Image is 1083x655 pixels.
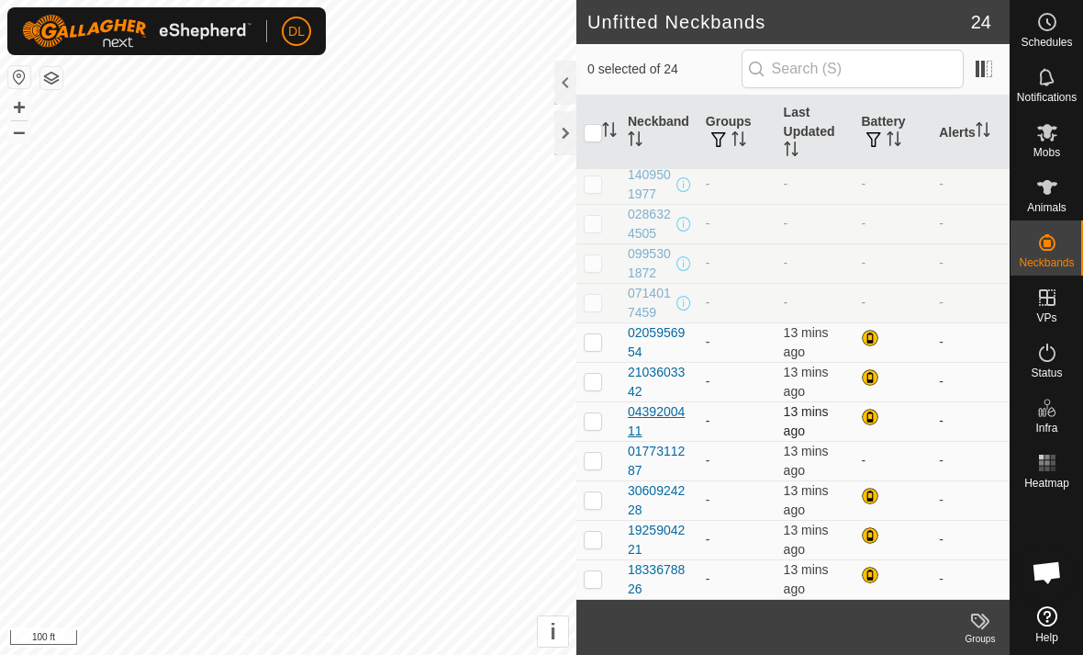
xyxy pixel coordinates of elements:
td: - [698,322,776,362]
div: 0286324505 [628,205,673,243]
button: + [8,96,30,119]
td: - [854,204,932,243]
div: 3060924228 [628,481,691,520]
div: Groups [951,632,1010,646]
h2: Unfitted Neckbands [587,11,971,33]
span: i [550,619,556,644]
p-sorticon: Activate to sort [602,125,617,140]
input: Search (S) [742,50,964,88]
td: - [854,164,932,204]
span: Heatmap [1024,478,1069,489]
td: - [854,243,932,283]
span: Neckbands [1019,257,1074,268]
p-sorticon: Activate to sort [887,134,901,149]
span: 7 Oct 2025 at 6:40 pm [784,444,829,478]
button: Map Layers [40,67,62,89]
td: - [698,520,776,559]
td: - [932,441,1010,480]
td: - [698,441,776,480]
p-sorticon: Activate to sort [976,125,990,140]
div: 1925904221 [628,521,691,559]
p-sorticon: Activate to sort [628,134,642,149]
a: Contact Us [307,631,361,648]
span: Status [1031,367,1062,378]
th: Alerts [932,96,1010,170]
div: 1409501977 [628,165,673,204]
td: - [932,322,1010,362]
div: 0714017459 [628,284,673,322]
span: 7 Oct 2025 at 6:40 pm [784,562,829,596]
span: 0 selected of 24 [587,60,742,79]
th: Neckband [620,96,698,170]
th: Last Updated [776,96,854,170]
div: 0177311287 [628,442,691,480]
td: - [932,204,1010,243]
span: - [784,295,788,310]
th: Groups [698,96,776,170]
td: - [698,243,776,283]
span: - [784,255,788,270]
p-sorticon: Activate to sort [784,144,798,159]
div: 0439200411 [628,402,691,441]
td: - [932,283,1010,322]
div: Open chat [1020,545,1075,600]
div: 0995301872 [628,244,673,283]
td: - [698,559,776,599]
td: - [698,362,776,401]
span: 7 Oct 2025 at 6:40 pm [784,404,829,438]
span: 24 [971,8,991,36]
td: - [698,164,776,204]
span: VPs [1036,312,1056,323]
a: Help [1010,599,1083,650]
div: 1833678826 [628,560,691,599]
span: 7 Oct 2025 at 6:40 pm [784,325,829,359]
td: - [932,559,1010,599]
td: - [698,480,776,520]
span: Mobs [1033,147,1060,158]
td: - [932,520,1010,559]
td: - [854,441,932,480]
span: Infra [1035,423,1057,434]
td: - [932,164,1010,204]
p-sorticon: Activate to sort [731,134,746,149]
span: 7 Oct 2025 at 6:40 pm [784,365,829,399]
button: Reset Map [8,66,30,88]
span: 7 Oct 2025 at 6:40 pm [784,523,829,557]
div: 2103603342 [628,363,691,401]
a: Privacy Policy [216,631,285,648]
td: - [698,283,776,322]
td: - [854,283,932,322]
td: - [932,401,1010,441]
span: DL [288,22,305,41]
button: – [8,120,30,142]
span: - [784,176,788,191]
td: - [698,204,776,243]
td: - [698,401,776,441]
span: Schedules [1021,37,1072,48]
button: i [538,616,568,647]
span: 7 Oct 2025 at 6:40 pm [784,483,829,517]
span: Animals [1027,202,1066,213]
td: - [932,362,1010,401]
div: 0205956954 [628,323,691,362]
td: - [932,243,1010,283]
span: - [784,216,788,231]
span: Notifications [1017,92,1077,103]
span: Help [1035,632,1058,643]
img: Gallagher Logo [22,15,251,48]
th: Battery [854,96,932,170]
td: - [932,480,1010,520]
